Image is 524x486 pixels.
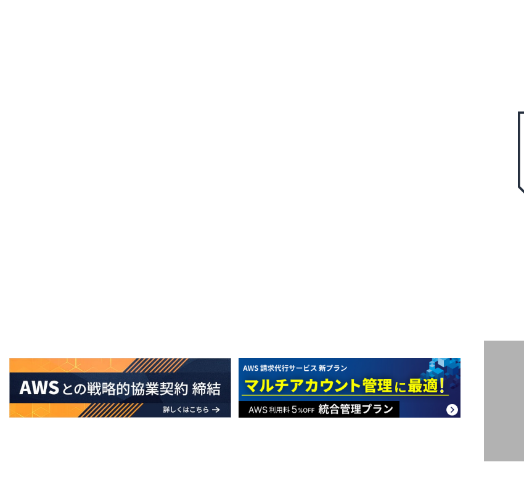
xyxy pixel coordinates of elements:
[295,19,381,30] p: 業種別ソリューション
[176,19,203,30] p: 強み
[228,19,270,30] p: サービス
[18,6,164,44] a: AWS総合支援サービス C-Chorus NHN テコラスAWS総合支援サービス
[105,6,164,44] span: NHN テコラス AWS総合支援サービス
[460,19,502,30] p: ナレッジ
[406,19,435,30] a: 導入事例
[9,358,231,418] img: AWSとの戦略的協業契約 締結
[239,358,461,418] img: AWS請求代行サービス 統合管理プラン
[9,203,484,321] h1: AWS ジャーニーの 成功を実現
[9,136,484,190] p: AWSの導入からコスト削減、 構成・運用の最適化からデータ活用まで 規模や業種業態を問わない マネージドサービスで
